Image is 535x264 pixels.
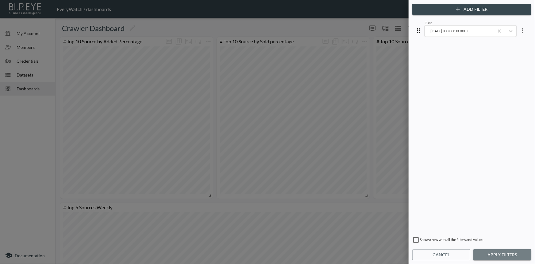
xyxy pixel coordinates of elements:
button: Add Filter [412,4,531,15]
div: Show a row with all the filters and values [412,236,531,246]
button: Cancel [412,249,470,261]
div: Date [425,21,517,25]
button: more [517,25,529,37]
div: 2025-08-27T00:00:00.000Z [425,21,529,37]
button: Apply Filters [473,249,531,261]
div: [DATE]T00:00:00.000Z [428,27,491,34]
